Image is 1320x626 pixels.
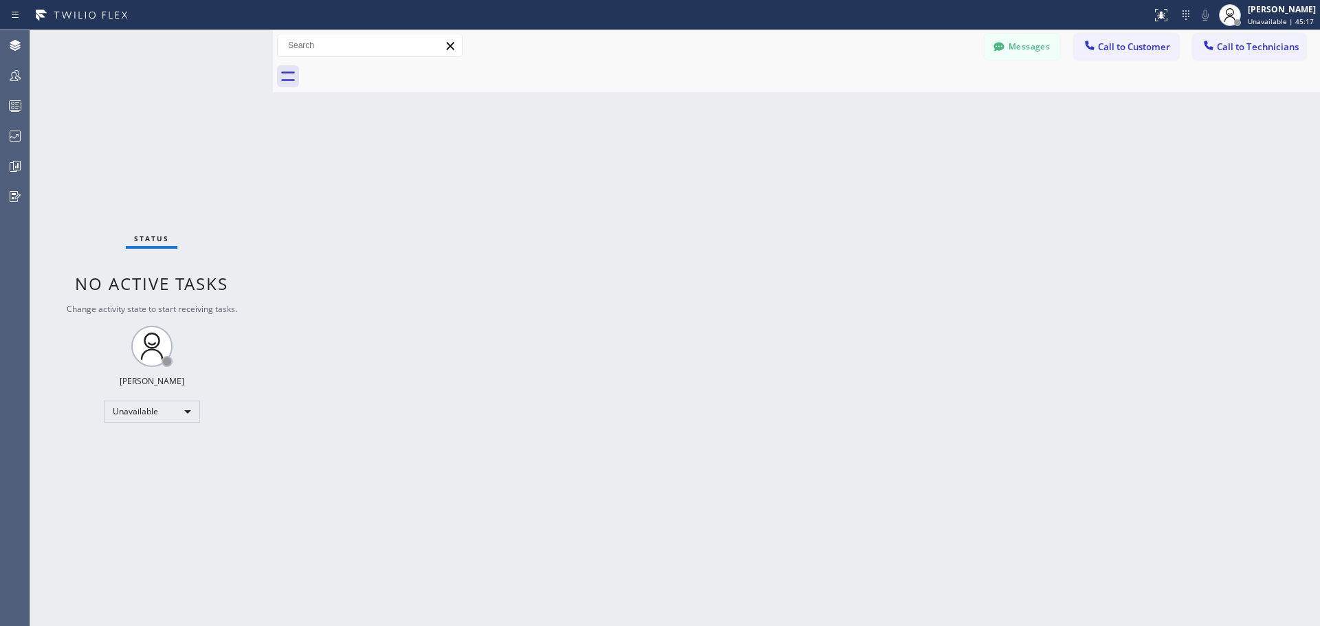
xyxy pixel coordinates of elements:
[1193,34,1306,60] button: Call to Technicians
[278,34,462,56] input: Search
[1217,41,1299,53] span: Call to Technicians
[1248,3,1316,15] div: [PERSON_NAME]
[1196,5,1215,25] button: Mute
[67,303,237,315] span: Change activity state to start receiving tasks.
[1074,34,1179,60] button: Call to Customer
[1248,16,1314,26] span: Unavailable | 45:17
[984,34,1060,60] button: Messages
[75,272,228,295] span: No active tasks
[134,234,169,243] span: Status
[120,375,184,387] div: [PERSON_NAME]
[1098,41,1170,53] span: Call to Customer
[104,401,200,423] div: Unavailable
